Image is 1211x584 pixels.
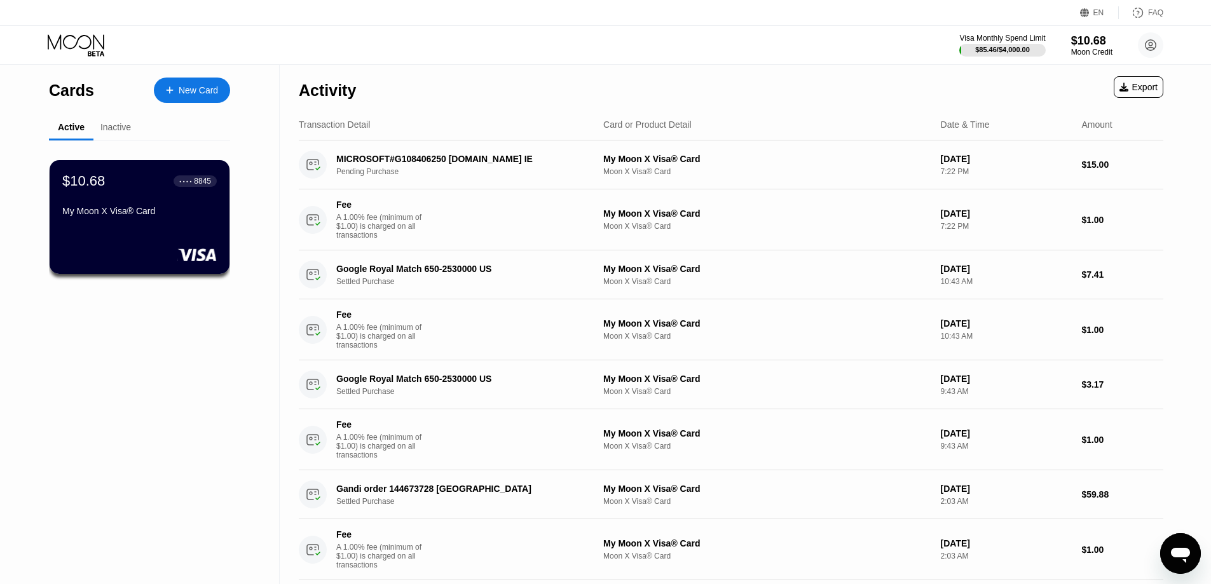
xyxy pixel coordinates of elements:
div: Pending Purchase [336,167,601,176]
div: [DATE] [941,484,1072,494]
div: $1.00 [1081,435,1163,445]
div: My Moon X Visa® Card [603,264,931,274]
div: My Moon X Visa® Card [603,154,931,164]
div: Settled Purchase [336,277,601,286]
div: Moon X Visa® Card [603,167,931,176]
div: Inactive [100,122,131,132]
div: Export [1119,82,1158,92]
div: 10:43 AM [941,332,1072,341]
div: Moon X Visa® Card [603,442,931,451]
div: $1.00 [1081,215,1163,225]
div: 2:03 AM [941,497,1072,506]
div: FAQ [1119,6,1163,19]
div: MICROSOFT#G108406250 [DOMAIN_NAME] IE [336,154,583,164]
div: Active [58,122,85,132]
div: Activity [299,81,356,100]
div: [DATE] [941,318,1072,329]
div: Card or Product Detail [603,119,692,130]
div: EN [1080,6,1119,19]
div: New Card [179,85,218,96]
div: 7:22 PM [941,167,1072,176]
div: FeeA 1.00% fee (minimum of $1.00) is charged on all transactionsMy Moon X Visa® CardMoon X Visa® ... [299,519,1163,580]
div: Google Royal Match 650-2530000 USSettled PurchaseMy Moon X Visa® CardMoon X Visa® Card[DATE]9:43 ... [299,360,1163,409]
div: My Moon X Visa® Card [603,428,931,438]
div: Visa Monthly Spend Limit$85.46/$4,000.00 [959,34,1045,57]
div: Settled Purchase [336,497,601,506]
div: 8845 [194,177,211,186]
div: Fee [336,529,425,540]
div: MICROSOFT#G108406250 [DOMAIN_NAME] IEPending PurchaseMy Moon X Visa® CardMoon X Visa® Card[DATE]7... [299,140,1163,189]
div: Export [1114,76,1163,98]
div: FeeA 1.00% fee (minimum of $1.00) is charged on all transactionsMy Moon X Visa® CardMoon X Visa® ... [299,409,1163,470]
div: Google Royal Match 650-2530000 USSettled PurchaseMy Moon X Visa® CardMoon X Visa® Card[DATE]10:43... [299,250,1163,299]
div: A 1.00% fee (minimum of $1.00) is charged on all transactions [336,323,432,350]
div: Moon Credit [1071,48,1112,57]
div: Transaction Detail [299,119,370,130]
div: $3.17 [1081,379,1163,390]
div: My Moon X Visa® Card [603,538,931,548]
div: [DATE] [941,374,1072,384]
div: 10:43 AM [941,277,1072,286]
div: Google Royal Match 650-2530000 US [336,374,583,384]
div: Gandi order 144673728 [GEOGRAPHIC_DATA] [336,484,583,494]
div: Fee [336,200,425,210]
div: Fee [336,309,425,320]
div: Moon X Visa® Card [603,552,931,560]
div: Google Royal Match 650-2530000 US [336,264,583,274]
div: [DATE] [941,154,1072,164]
div: My Moon X Visa® Card [603,374,931,384]
div: [DATE] [941,208,1072,219]
div: Moon X Visa® Card [603,277,931,286]
div: FeeA 1.00% fee (minimum of $1.00) is charged on all transactionsMy Moon X Visa® CardMoon X Visa® ... [299,299,1163,360]
div: $10.68Moon Credit [1071,34,1112,57]
div: 9:43 AM [941,387,1072,396]
div: Settled Purchase [336,387,601,396]
div: 2:03 AM [941,552,1072,560]
div: [DATE] [941,538,1072,548]
div: 9:43 AM [941,442,1072,451]
div: New Card [154,78,230,103]
div: My Moon X Visa® Card [603,208,931,219]
div: Moon X Visa® Card [603,332,931,341]
div: Date & Time [941,119,990,130]
div: $10.68● ● ● ●8845My Moon X Visa® Card [50,160,229,274]
div: Moon X Visa® Card [603,387,931,396]
div: $7.41 [1081,269,1163,280]
div: My Moon X Visa® Card [603,484,931,494]
div: EN [1093,8,1104,17]
div: $10.68 [1071,34,1112,48]
div: 7:22 PM [941,222,1072,231]
div: Amount [1081,119,1112,130]
div: FAQ [1148,8,1163,17]
div: A 1.00% fee (minimum of $1.00) is charged on all transactions [336,213,432,240]
div: A 1.00% fee (minimum of $1.00) is charged on all transactions [336,433,432,459]
div: ● ● ● ● [179,179,192,183]
div: Fee [336,419,425,430]
div: $59.88 [1081,489,1163,499]
div: [DATE] [941,428,1072,438]
div: Visa Monthly Spend Limit [959,34,1045,43]
div: [DATE] [941,264,1072,274]
div: Moon X Visa® Card [603,497,931,506]
div: My Moon X Visa® Card [603,318,931,329]
iframe: Button to launch messaging window [1160,533,1201,574]
div: $85.46 / $4,000.00 [975,46,1030,53]
div: FeeA 1.00% fee (minimum of $1.00) is charged on all transactionsMy Moon X Visa® CardMoon X Visa® ... [299,189,1163,250]
div: $15.00 [1081,160,1163,170]
div: $1.00 [1081,545,1163,555]
div: $10.68 [62,173,105,189]
div: Cards [49,81,94,100]
div: My Moon X Visa® Card [62,206,217,216]
div: A 1.00% fee (minimum of $1.00) is charged on all transactions [336,543,432,569]
div: $1.00 [1081,325,1163,335]
div: Gandi order 144673728 [GEOGRAPHIC_DATA]Settled PurchaseMy Moon X Visa® CardMoon X Visa® Card[DATE... [299,470,1163,519]
div: Moon X Visa® Card [603,222,931,231]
